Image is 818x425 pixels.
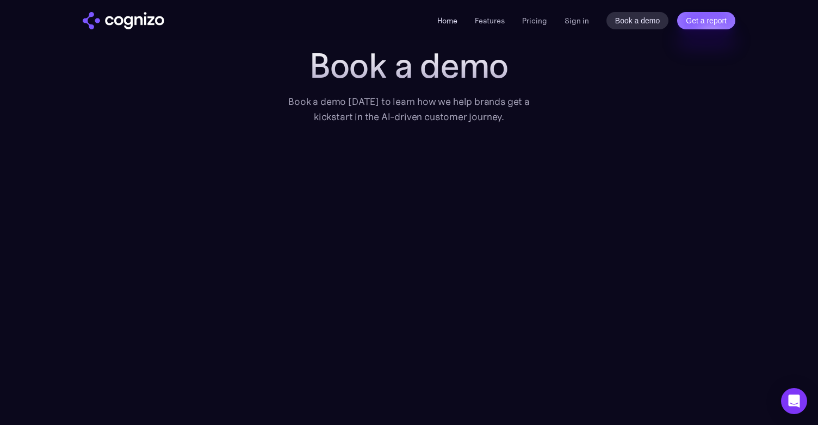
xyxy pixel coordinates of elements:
div: Open Intercom Messenger [781,388,807,414]
a: home [83,12,164,29]
a: Features [475,16,505,26]
a: Home [437,16,457,26]
a: Sign in [565,14,589,27]
h1: Book a demo [273,46,545,85]
a: Get a report [677,12,735,29]
div: Book a demo [DATE] to learn how we help brands get a kickstart in the AI-driven customer journey. [273,94,545,124]
a: Book a demo [606,12,669,29]
a: Pricing [522,16,547,26]
img: cognizo logo [83,12,164,29]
